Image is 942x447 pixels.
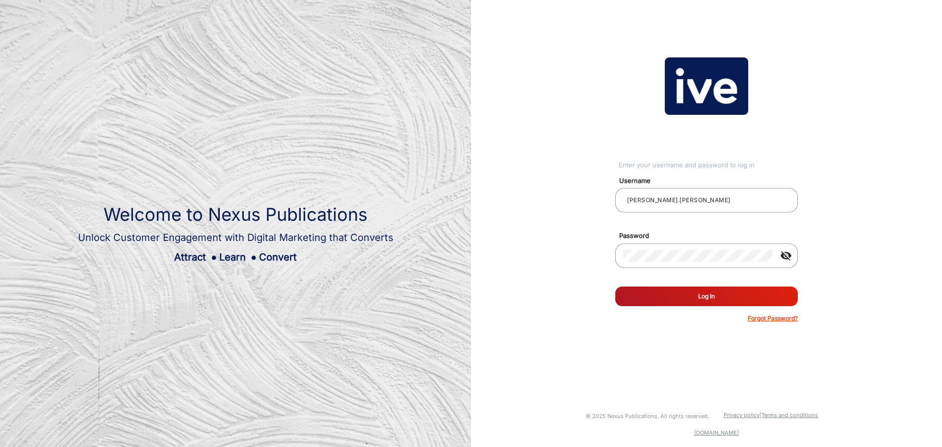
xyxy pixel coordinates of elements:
[623,194,790,206] input: Your username
[251,251,257,263] span: ●
[78,230,393,245] div: Unlock Customer Engagement with Digital Marketing that Converts
[615,287,798,306] button: Log In
[78,250,393,264] div: Attract Learn Convert
[78,204,393,225] h1: Welcome to Nexus Publications
[774,250,798,262] mat-icon: visibility_off
[612,176,809,186] mat-label: Username
[612,231,809,241] mat-label: Password
[748,314,798,323] p: Forgot Password?
[211,251,217,263] span: ●
[694,429,739,436] a: [DOMAIN_NAME]
[586,413,709,420] small: © 2025 Nexus Publications. All rights reserved.
[619,160,798,170] div: Enter your username and password to log in
[724,412,759,419] a: Privacy policy
[759,412,761,419] a: |
[761,412,818,419] a: Terms and conditions
[665,57,748,115] img: vmg-logo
